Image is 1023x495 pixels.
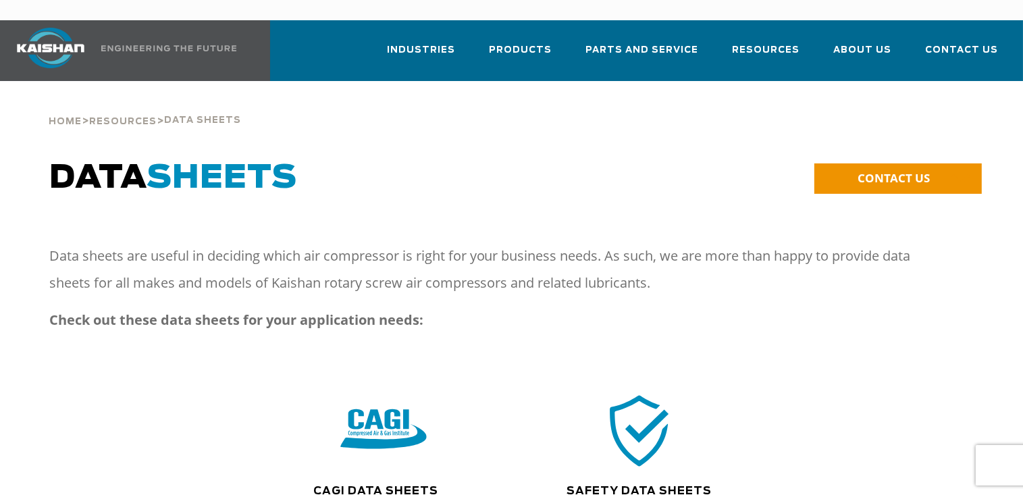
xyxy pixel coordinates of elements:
a: CONTACT US [814,163,982,194]
div: > > [49,81,241,132]
span: Home [49,118,82,126]
a: Resources [732,32,799,78]
span: Resources [89,118,157,126]
img: CAGI [340,387,427,474]
a: Industries [387,32,455,78]
div: safety icon [522,391,757,470]
span: DATA [49,162,297,194]
a: Contact Us [925,32,998,78]
span: Parts and Service [585,43,698,58]
span: Resources [732,43,799,58]
a: Resources [89,115,157,127]
span: Contact Us [925,43,998,58]
a: Products [489,32,552,78]
a: About Us [833,32,891,78]
a: Parts and Service [585,32,698,78]
p: Data sheets are useful in deciding which air compressor is right for your business needs. As such... [49,242,950,296]
img: safety icon [600,391,679,470]
strong: Check out these data sheets for your application needs: [49,311,423,329]
span: SHEETS [147,162,297,194]
img: Engineering the future [101,45,236,51]
span: Products [489,43,552,58]
span: CONTACT US [858,170,930,186]
a: Home [49,115,82,127]
span: Data Sheets [164,116,241,125]
div: CAGI [256,391,512,470]
span: About Us [833,43,891,58]
span: Industries [387,43,455,58]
